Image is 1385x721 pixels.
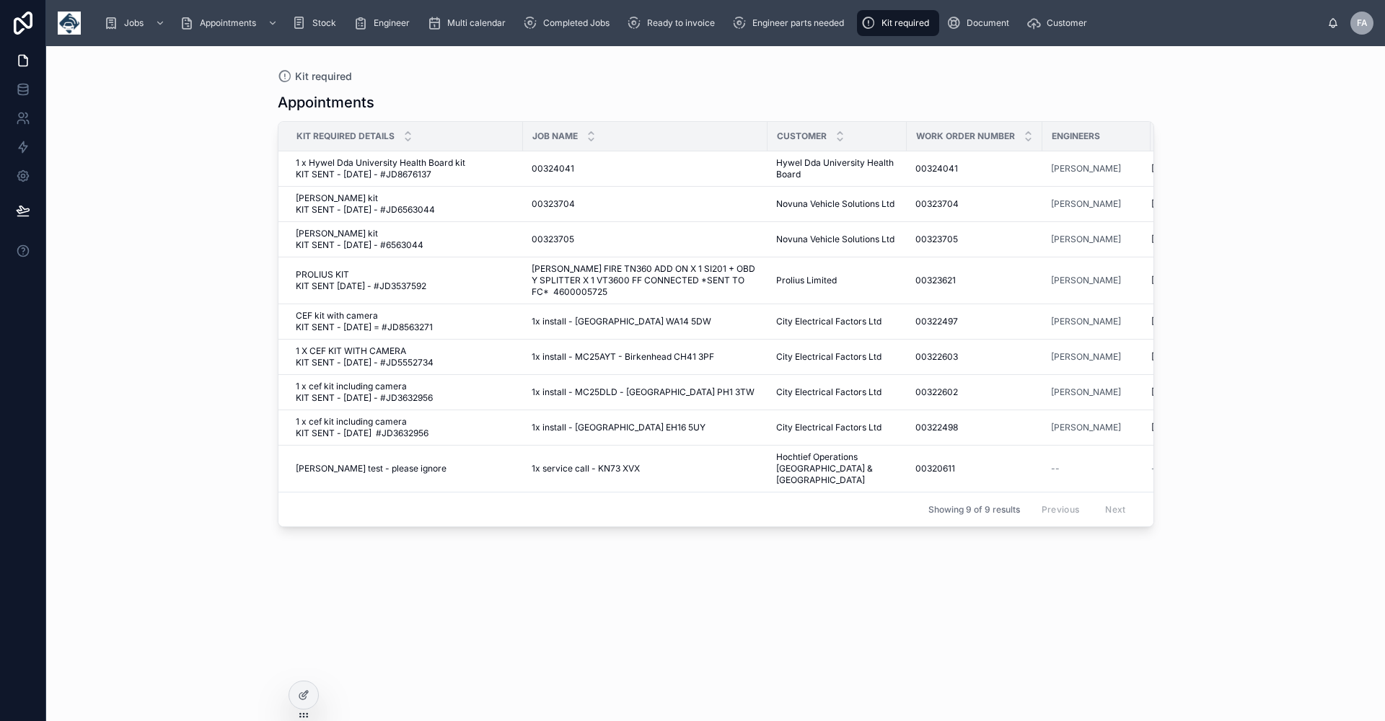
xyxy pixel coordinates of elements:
[532,316,711,327] span: 1x install - [GEOGRAPHIC_DATA] WA14 5DW
[312,17,336,29] span: Stock
[915,351,958,363] span: 00322603
[532,386,759,398] a: 1x install - MC25DLD - [GEOGRAPHIC_DATA] PH1 3TW
[776,451,898,486] a: Hochtief Operations [GEOGRAPHIC_DATA] & [GEOGRAPHIC_DATA]
[296,345,514,368] a: 1 X CEF KIT WITH CAMERA KIT SENT - [DATE] - #JD5552734
[532,234,759,245] a: 00323705
[519,10,620,36] a: Completed Jobs
[1051,351,1121,363] span: [PERSON_NAME]
[776,316,881,327] span: City Electrical Factors Ltd
[752,17,844,29] span: Engineer parts needed
[1051,386,1142,398] a: [PERSON_NAME]
[1151,316,1205,327] span: [DATE] 10:00
[728,10,854,36] a: Engineer parts needed
[1151,463,1241,474] a: --
[296,131,395,142] span: Kit Required Details
[296,193,514,216] a: [PERSON_NAME] kit KIT SENT - [DATE] - #JD6563044
[200,17,256,29] span: Appointments
[296,463,514,474] a: [PERSON_NAME] test - please ignore
[1357,17,1368,29] span: FA
[776,275,898,286] a: Prolius Limited
[532,198,759,210] a: 00323704
[1151,422,1206,433] span: [DATE] 08:00
[776,316,898,327] a: City Electrical Factors Ltd
[374,17,410,29] span: Engineer
[532,316,759,327] a: 1x install - [GEOGRAPHIC_DATA] WA14 5DW
[915,275,956,286] span: 00323621
[532,351,714,363] span: 1x install - MC25AYT - Birkenhead CH41 3PF
[1051,275,1121,286] span: [PERSON_NAME]
[915,163,958,174] span: 00324041
[1051,316,1121,327] span: [PERSON_NAME]
[175,10,285,36] a: Appointments
[915,422,958,433] span: 00322498
[1051,351,1142,363] a: [PERSON_NAME]
[915,316,958,327] span: 00322497
[1051,163,1142,174] a: [PERSON_NAME]
[915,351,1034,363] a: 00322603
[100,10,172,36] a: Jobs
[1151,422,1241,433] a: [DATE] 08:00
[776,351,898,363] a: City Electrical Factors Ltd
[1151,351,1241,363] a: [DATE] 08:00
[942,10,1019,36] a: Document
[447,17,506,29] span: Multi calendar
[777,131,827,142] span: Customer
[915,422,1034,433] a: 00322498
[915,386,1034,398] a: 00322602
[296,310,514,333] a: CEF kit with camera KIT SENT - [DATE] = #JD8563271
[288,10,346,36] a: Stock
[1051,422,1121,433] span: [PERSON_NAME]
[296,228,508,251] span: [PERSON_NAME] kit KIT SENT - [DATE] - #6563044
[532,463,759,474] a: 1x service call - KN73 XVX
[928,504,1020,516] span: Showing 9 of 9 results
[532,386,755,398] span: 1x install - MC25DLD - [GEOGRAPHIC_DATA] PH1 3TW
[1051,386,1121,398] a: [PERSON_NAME]
[776,157,898,180] span: Hywel Dda University Health Board
[532,463,640,474] span: 1x service call - KN73 XVX
[532,163,574,174] span: 00324041
[1051,163,1121,174] a: [PERSON_NAME]
[915,386,958,398] span: 00322602
[1151,234,1203,245] span: [DATE] 13:30
[124,17,144,29] span: Jobs
[543,17,610,29] span: Completed Jobs
[296,416,514,439] a: 1 x cef kit including camera KIT SENT - [DATE] #JD3632956
[278,92,374,112] h1: Appointments
[296,157,514,180] a: 1 x Hywel Dda University Health Board kit KIT SENT - [DATE] - #JD8676137
[1051,198,1121,210] a: [PERSON_NAME]
[296,269,482,292] span: PROLIUS KIT KIT SENT [DATE] - #JD3537592
[623,10,725,36] a: Ready to invoice
[1051,275,1142,286] a: [PERSON_NAME]
[532,422,759,433] a: 1x install - [GEOGRAPHIC_DATA] EH16 5UY
[1151,234,1241,245] a: [DATE] 13:30
[278,69,352,84] a: Kit required
[776,234,894,245] span: Novuna Vehicle Solutions Ltd
[296,463,447,474] span: [PERSON_NAME] test - please ignore
[915,198,959,210] span: 00323704
[532,131,578,142] span: Job Name
[647,17,715,29] span: Ready to invoice
[532,422,705,433] span: 1x install - [GEOGRAPHIC_DATA] EH16 5UY
[881,17,929,29] span: Kit required
[915,234,1034,245] a: 00323705
[532,198,575,210] span: 00323704
[916,131,1015,142] span: Work Order Number
[1051,234,1121,245] a: [PERSON_NAME]
[915,463,955,474] span: 00320611
[296,381,514,404] a: 1 x cef kit including camera KIT SENT - [DATE] - #JD3632956
[532,351,759,363] a: 1x install - MC25AYT - Birkenhead CH41 3PF
[1151,275,1204,286] span: [DATE] 10:30
[532,234,574,245] span: 00323705
[296,228,514,251] a: [PERSON_NAME] kit KIT SENT - [DATE] - #6563044
[1151,163,1241,174] a: [DATE] 09:00
[1151,198,1204,210] span: [DATE] 14:30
